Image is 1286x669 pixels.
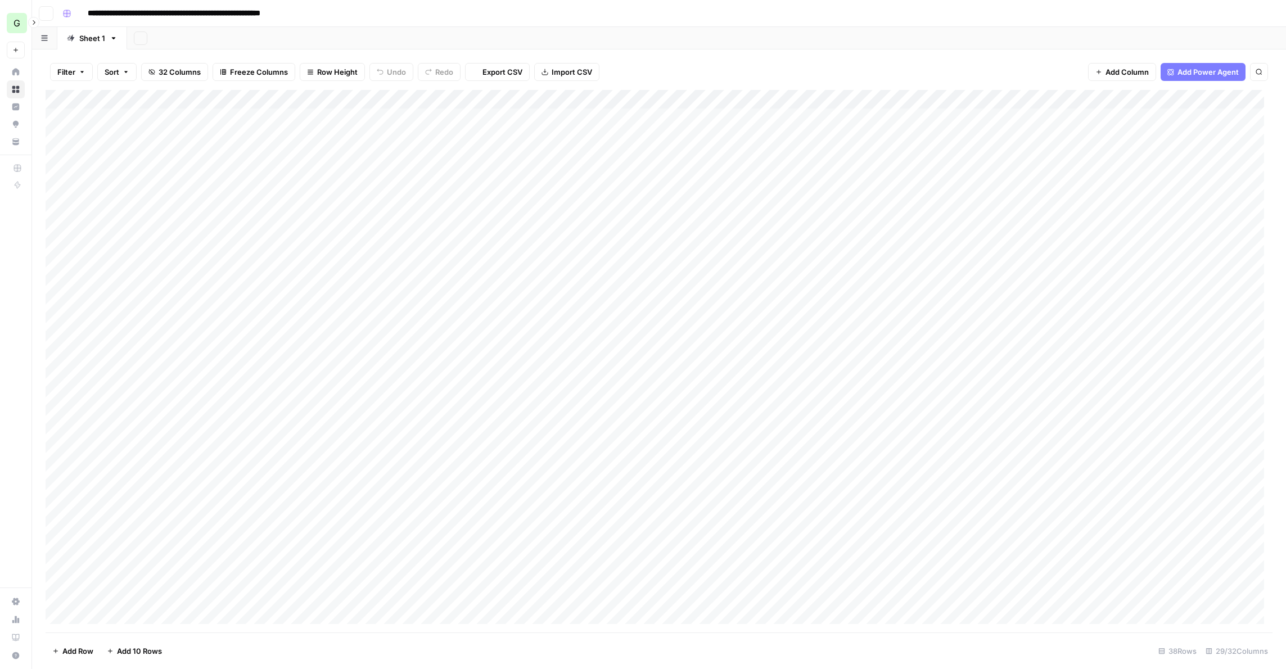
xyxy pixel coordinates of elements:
a: Your Data [7,133,25,151]
div: Sheet 1 [79,33,105,44]
span: Filter [57,66,75,78]
a: Sheet 1 [57,27,127,49]
button: Add Column [1088,63,1156,81]
button: Sort [97,63,137,81]
a: Usage [7,611,25,629]
span: Add Row [62,645,93,657]
button: 32 Columns [141,63,208,81]
button: Freeze Columns [213,63,295,81]
span: G [13,16,20,30]
button: Export CSV [465,63,530,81]
div: 29/32 Columns [1201,642,1273,660]
a: Opportunities [7,115,25,133]
button: Workspace: Growth 49 [7,9,25,37]
span: Undo [387,66,406,78]
button: Row Height [300,63,365,81]
span: Export CSV [482,66,522,78]
span: Freeze Columns [230,66,288,78]
button: Add Row [46,642,100,660]
span: Add Column [1105,66,1149,78]
button: Import CSV [534,63,599,81]
button: Redo [418,63,461,81]
button: Add Power Agent [1161,63,1246,81]
button: Add 10 Rows [100,642,169,660]
button: Filter [50,63,93,81]
a: Browse [7,80,25,98]
span: Add Power Agent [1177,66,1239,78]
span: Sort [105,66,119,78]
span: Redo [435,66,453,78]
a: Settings [7,593,25,611]
a: Home [7,63,25,81]
button: Help + Support [7,647,25,665]
a: Insights [7,98,25,116]
div: 38 Rows [1154,642,1201,660]
button: Undo [369,63,413,81]
span: Add 10 Rows [117,645,162,657]
span: Row Height [317,66,358,78]
span: Import CSV [552,66,592,78]
a: Learning Hub [7,629,25,647]
span: 32 Columns [159,66,201,78]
